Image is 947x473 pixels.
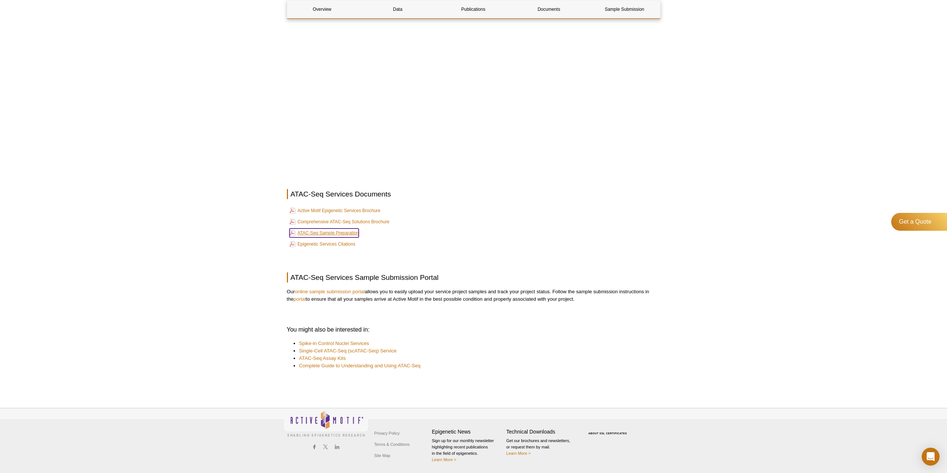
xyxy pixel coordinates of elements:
h4: Epigenetic News [432,429,503,435]
a: ATAC-Seq Assay Kits [299,355,346,362]
a: Privacy Policy [372,428,401,439]
h2: ATAC-Seq Services Documents [287,189,660,199]
p: Get our brochures and newsletters, or request them by mail. [506,438,577,457]
a: Get a Quote [891,213,947,231]
img: Active Motif, [283,408,369,438]
table: Click to Verify - This site chose Symantec SSL for secure e-commerce and confidential communicati... [581,421,637,438]
a: Publications [438,0,508,18]
a: ATAC-Seq Sample Preparation [289,228,359,237]
a: Comprehensive ATAC-Seq Solutions Brochure [289,217,390,226]
a: Epigenetic Services Citations [289,240,355,249]
h2: ATAC-Seq Services Sample Submission Portal [287,272,660,282]
a: Sample Submission [589,0,659,18]
a: Site Map [372,450,392,461]
a: Data [363,0,433,18]
h3: You might also be interested in: [287,325,660,334]
a: Learn More > [506,451,531,456]
a: Complete Guide to Understanding and Using ATAC-Seq [299,362,420,370]
a: Overview [287,0,357,18]
a: Active Motif Epigenetic Services Brochure [289,206,381,215]
h4: Technical Downloads [506,429,577,435]
a: online sample submission portal [295,289,365,294]
a: Documents [514,0,584,18]
a: Single-Cell ATAC-Seq (scATAC-Seq) Service [299,347,397,355]
a: portal [294,296,306,302]
a: ABOUT SSL CERTIFICATES [588,432,627,435]
a: Spike-in Control Nuclei Services [299,340,369,347]
a: Terms & Conditions [372,439,412,450]
div: Open Intercom Messenger [922,448,940,466]
p: Our allows you to easily upload your service project samples and track your project status. Follo... [287,288,660,303]
a: Learn More > [432,457,457,462]
p: Sign up for our monthly newsletter highlighting recent publications in the field of epigenetics. [432,438,503,463]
